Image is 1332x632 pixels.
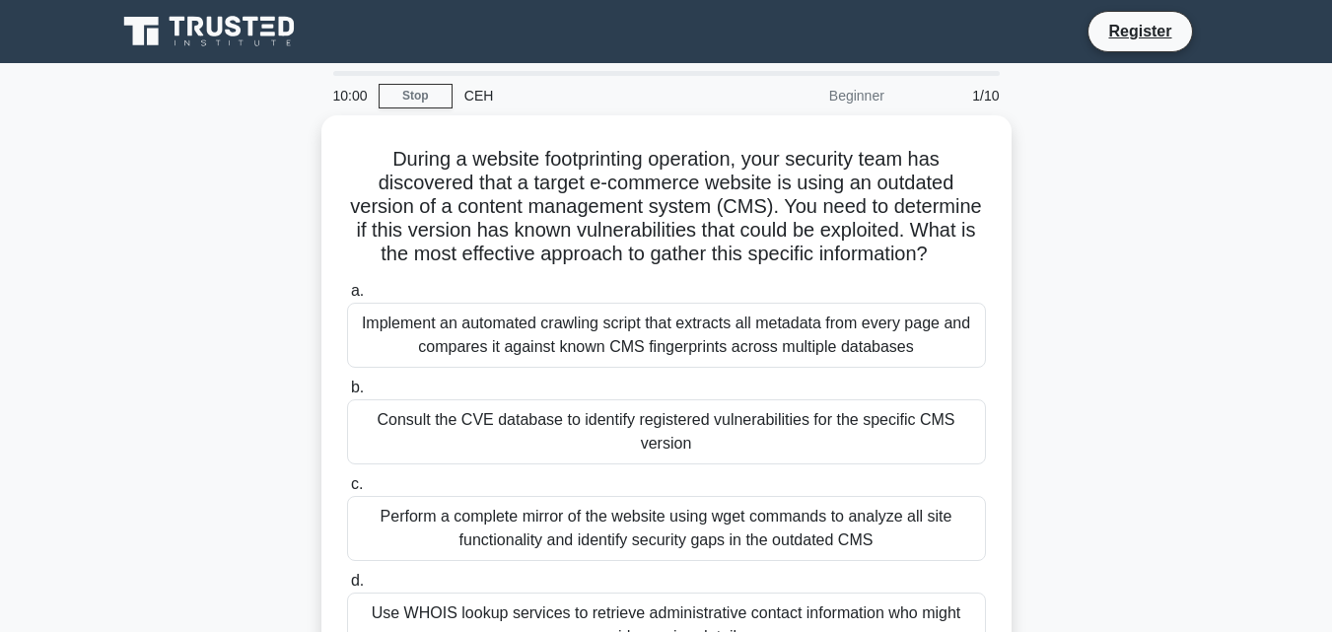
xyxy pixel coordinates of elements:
[351,572,364,589] span: d.
[896,76,1012,115] div: 1/10
[347,399,986,464] div: Consult the CVE database to identify registered vulnerabilities for the specific CMS version
[724,76,896,115] div: Beginner
[453,76,724,115] div: CEH
[351,282,364,299] span: a.
[379,84,453,108] a: Stop
[1096,19,1183,43] a: Register
[351,475,363,492] span: c.
[321,76,379,115] div: 10:00
[351,379,364,395] span: b.
[347,303,986,368] div: Implement an automated crawling script that extracts all metadata from every page and compares it...
[347,496,986,561] div: Perform a complete mirror of the website using wget commands to analyze all site functionality an...
[345,147,988,267] h5: During a website footprinting operation, your security team has discovered that a target e-commer...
